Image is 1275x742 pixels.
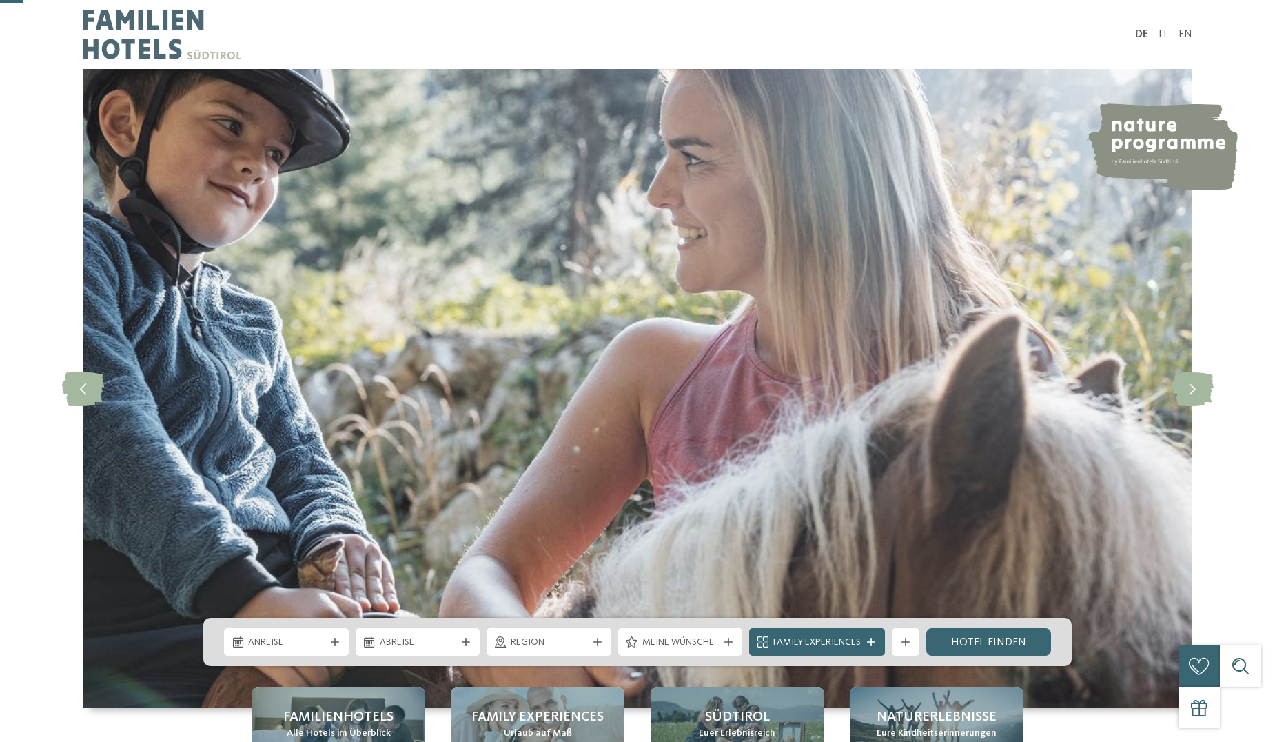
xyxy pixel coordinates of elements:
[504,727,572,741] span: Urlaub auf Maß
[877,708,997,727] span: Naturerlebnisse
[877,727,997,741] span: Eure Kindheitserinnerungen
[471,708,604,727] span: Family Experiences
[926,628,1051,656] a: Hotel finden
[1086,103,1238,190] img: nature programme by Familienhotels Südtirol
[1179,29,1192,40] a: EN
[511,636,587,650] span: Region
[248,636,325,650] span: Anreise
[1159,29,1168,40] a: IT
[380,636,456,650] span: Abreise
[1135,29,1148,40] a: DE
[699,727,775,741] span: Euer Erlebnisreich
[83,69,1192,708] img: Familienhotels Südtirol: The happy family places
[773,636,861,650] span: Family Experiences
[705,708,770,727] span: Südtirol
[283,708,394,727] span: Familienhotels
[642,636,719,650] span: Meine Wünsche
[287,727,391,741] span: Alle Hotels im Überblick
